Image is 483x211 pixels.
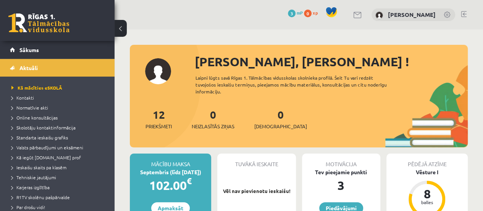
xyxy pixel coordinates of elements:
[192,123,234,130] span: Neizlasītās ziņas
[10,41,105,59] a: Sākums
[11,184,107,191] a: Karjeras izglītība
[297,10,303,16] span: mP
[11,95,34,101] span: Kontakti
[11,194,70,200] span: R1TV skolēnu pašpārvalde
[187,175,192,186] span: €
[11,104,107,111] a: Normatīvie akti
[192,108,234,130] a: 0Neizlasītās ziņas
[11,105,48,111] span: Normatīvie akti
[11,144,83,150] span: Valsts pārbaudījumi un eksāmeni
[375,11,383,19] img: Paula Lilū Deksne
[288,10,296,17] span: 3
[302,176,380,195] div: 3
[11,204,107,211] a: Par drošu vidi!
[11,174,107,181] a: Tehniskie jautājumi
[130,154,211,168] div: Mācību maksa
[11,134,68,141] span: Standarta ieskaišu grafiks
[386,154,468,168] div: Pēdējā atzīme
[11,194,107,201] a: R1TV skolēnu pašpārvalde
[386,168,468,176] div: Vēsture I
[254,123,307,130] span: [DEMOGRAPHIC_DATA]
[221,187,292,195] p: Vēl nav pievienotu ieskaišu!
[11,164,107,171] a: Ieskaišu skaits pa klasēm
[195,52,468,71] div: [PERSON_NAME], [PERSON_NAME] !
[145,108,172,130] a: 12Priekšmeti
[288,10,303,16] a: 3 mP
[302,154,380,168] div: Motivācija
[304,10,312,17] span: 0
[8,13,69,33] a: Rīgas 1. Tālmācības vidusskola
[19,64,38,71] span: Aktuāli
[11,124,107,131] a: Skolotāju kontaktinformācija
[313,10,318,16] span: xp
[130,176,211,195] div: 102.00
[11,144,107,151] a: Valsts pārbaudījumi un eksāmeni
[11,154,107,161] a: Kā iegūt [DOMAIN_NAME] prof
[11,204,45,210] span: Par drošu vidi!
[11,164,66,170] span: Ieskaišu skaits pa klasēm
[11,114,58,121] span: Online konsultācijas
[11,154,81,160] span: Kā iegūt [DOMAIN_NAME] prof
[415,188,438,200] div: 8
[11,134,107,141] a: Standarta ieskaišu grafiks
[254,108,307,130] a: 0[DEMOGRAPHIC_DATA]
[195,74,398,95] div: Laipni lūgts savā Rīgas 1. Tālmācības vidusskolas skolnieka profilā. Šeit Tu vari redzēt tuvojošo...
[11,84,107,91] a: Kā mācīties eSKOLĀ
[10,59,105,77] a: Aktuāli
[415,200,438,204] div: balles
[11,174,56,180] span: Tehniskie jautājumi
[19,46,39,53] span: Sākums
[388,11,436,18] a: [PERSON_NAME]
[304,10,321,16] a: 0 xp
[130,168,211,176] div: Septembris (līdz [DATE])
[11,114,107,121] a: Online konsultācijas
[11,184,50,190] span: Karjeras izglītība
[11,85,62,91] span: Kā mācīties eSKOLĀ
[217,154,296,168] div: Tuvākā ieskaite
[145,123,172,130] span: Priekšmeti
[302,168,380,176] div: Tev pieejamie punkti
[11,124,76,131] span: Skolotāju kontaktinformācija
[11,94,107,101] a: Kontakti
